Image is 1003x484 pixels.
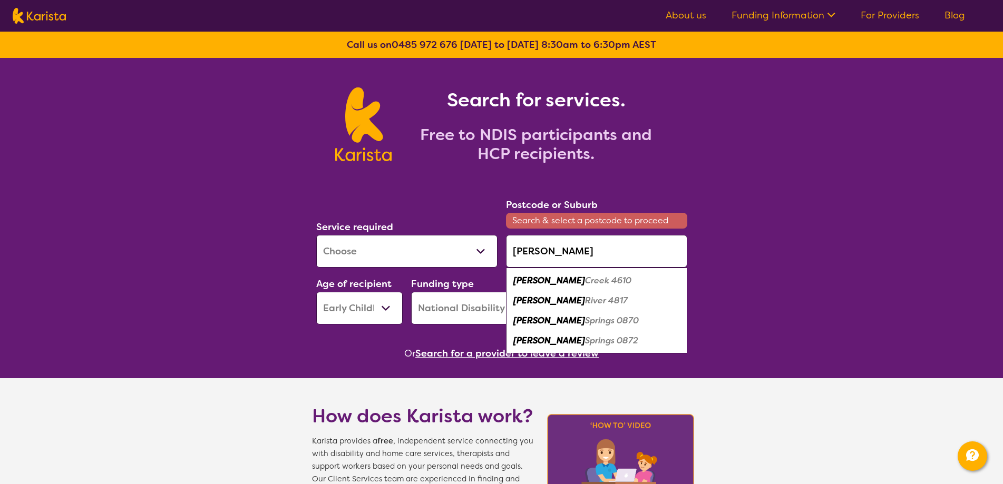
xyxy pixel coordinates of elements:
[404,125,668,163] h2: Free to NDIS participants and HCP recipients.
[511,331,682,351] div: Alice Springs 0872
[13,8,66,24] img: Karista logo
[666,9,706,22] a: About us
[513,295,585,306] em: [PERSON_NAME]
[316,221,393,233] label: Service required
[585,315,639,326] em: Springs 0870
[347,38,656,51] b: Call us on [DATE] to [DATE] 8:30am to 6:30pm AEST
[511,291,682,311] div: Alice River 4817
[511,271,682,291] div: Alice Creek 4610
[335,87,392,161] img: Karista logo
[585,335,638,346] em: Springs 0872
[511,311,682,331] div: Alice Springs 0870
[415,345,599,361] button: Search for a provider to leave a review
[506,235,687,268] input: Type
[513,315,585,326] em: [PERSON_NAME]
[392,38,457,51] a: 0485 972 676
[732,9,835,22] a: Funding Information
[958,441,987,471] button: Channel Menu
[506,213,687,229] span: Search & select a postcode to proceed
[316,278,392,290] label: Age of recipient
[513,335,585,346] em: [PERSON_NAME]
[404,345,415,361] span: Or
[506,199,598,211] label: Postcode or Suburb
[861,9,919,22] a: For Providers
[944,9,965,22] a: Blog
[585,295,628,306] em: River 4817
[411,278,474,290] label: Funding type
[312,403,533,429] h1: How does Karista work?
[585,275,631,286] em: Creek 4610
[404,87,668,113] h1: Search for services.
[377,436,393,446] b: free
[513,275,585,286] em: [PERSON_NAME]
